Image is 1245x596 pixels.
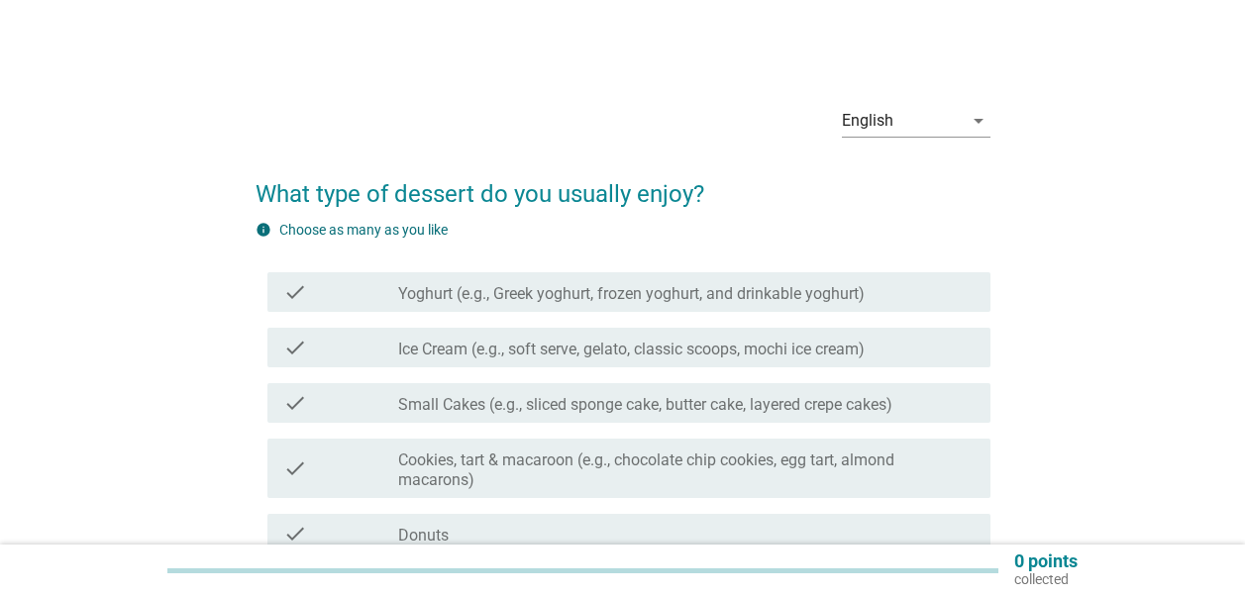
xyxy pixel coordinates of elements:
label: Small Cakes (e.g., sliced sponge cake, butter cake, layered crepe cakes) [398,395,892,415]
p: collected [1014,570,1078,588]
h2: What type of dessert do you usually enjoy? [256,156,990,212]
i: check [283,522,307,546]
i: arrow_drop_down [967,109,990,133]
i: info [256,222,271,238]
label: Ice Cream (e.g., soft serve, gelato, classic scoops, mochi ice cream) [398,340,865,359]
i: check [283,336,307,359]
label: Yoghurt (e.g., Greek yoghurt, frozen yoghurt, and drinkable yoghurt) [398,284,865,304]
p: 0 points [1014,552,1078,570]
i: check [283,447,307,490]
label: Donuts [398,526,449,546]
label: Choose as many as you like [279,222,448,238]
i: check [283,391,307,415]
div: English [842,112,893,130]
label: Cookies, tart & macaroon (e.g., chocolate chip cookies, egg tart, almond macarons) [398,450,975,490]
i: check [283,280,307,304]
